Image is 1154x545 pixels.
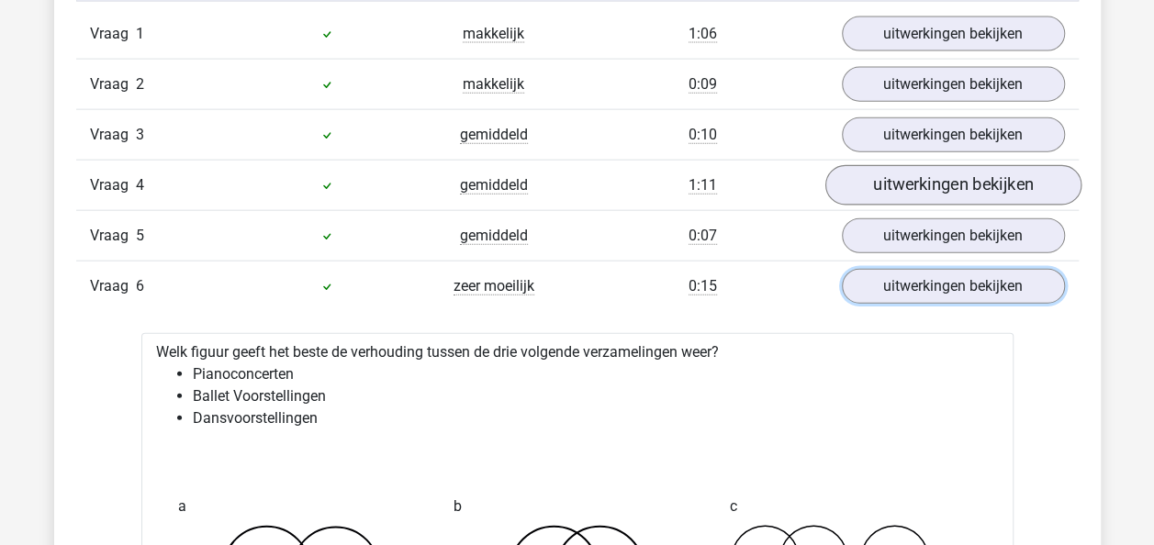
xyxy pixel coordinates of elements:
[460,176,528,195] span: gemiddeld
[90,23,136,45] span: Vraag
[842,218,1065,253] a: uitwerkingen bekijken
[193,363,999,385] li: Pianoconcerten
[90,124,136,146] span: Vraag
[824,165,1081,206] a: uitwerkingen bekijken
[460,126,528,144] span: gemiddeld
[689,277,717,295] span: 0:15
[689,75,717,94] span: 0:09
[689,126,717,144] span: 0:10
[460,227,528,245] span: gemiddeld
[136,227,144,244] span: 5
[193,385,999,407] li: Ballet Voorstellingen
[730,488,737,525] span: c
[90,73,136,95] span: Vraag
[136,176,144,194] span: 4
[454,277,534,295] span: zeer moeilijk
[90,225,136,247] span: Vraag
[136,75,144,93] span: 2
[178,488,186,525] span: a
[689,176,717,195] span: 1:11
[136,277,144,295] span: 6
[689,227,717,245] span: 0:07
[842,117,1065,152] a: uitwerkingen bekijken
[842,67,1065,102] a: uitwerkingen bekijken
[136,126,144,143] span: 3
[90,275,136,297] span: Vraag
[463,25,524,43] span: makkelijk
[90,174,136,196] span: Vraag
[193,407,999,429] li: Dansvoorstellingen
[842,17,1065,51] a: uitwerkingen bekijken
[463,75,524,94] span: makkelijk
[689,25,717,43] span: 1:06
[136,25,144,42] span: 1
[842,269,1065,304] a: uitwerkingen bekijken
[454,488,462,525] span: b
